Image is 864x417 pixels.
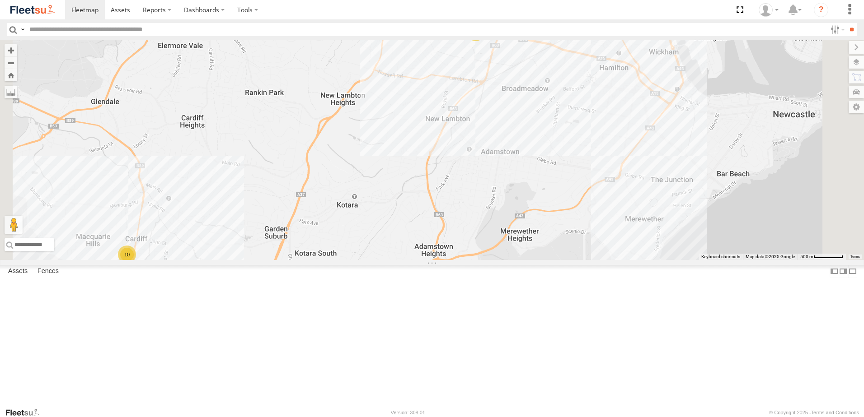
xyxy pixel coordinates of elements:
a: Visit our Website [5,408,47,417]
button: Map Scale: 500 m per 62 pixels [798,254,846,260]
label: Assets [4,265,32,278]
a: Terms (opens in new tab) [850,255,860,259]
a: Terms and Conditions [811,410,859,415]
label: Search Query [19,23,26,36]
button: Zoom out [5,56,17,69]
label: Dock Summary Table to the Left [830,265,839,278]
div: © Copyright 2025 - [769,410,859,415]
button: Drag Pegman onto the map to open Street View [5,216,23,234]
label: Map Settings [849,101,864,113]
span: 500 m [800,254,813,259]
span: Map data ©2025 Google [746,254,795,259]
label: Hide Summary Table [848,265,857,278]
label: Fences [33,265,63,278]
img: fleetsu-logo-horizontal.svg [9,4,56,16]
label: Dock Summary Table to the Right [839,265,848,278]
button: Keyboard shortcuts [701,254,740,260]
label: Measure [5,86,17,98]
button: Zoom Home [5,69,17,81]
div: Brodie Roesler [756,3,782,17]
label: Search Filter Options [827,23,846,36]
i: ? [814,3,828,17]
div: Version: 308.01 [391,410,425,415]
button: Zoom in [5,44,17,56]
div: 10 [118,246,136,264]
